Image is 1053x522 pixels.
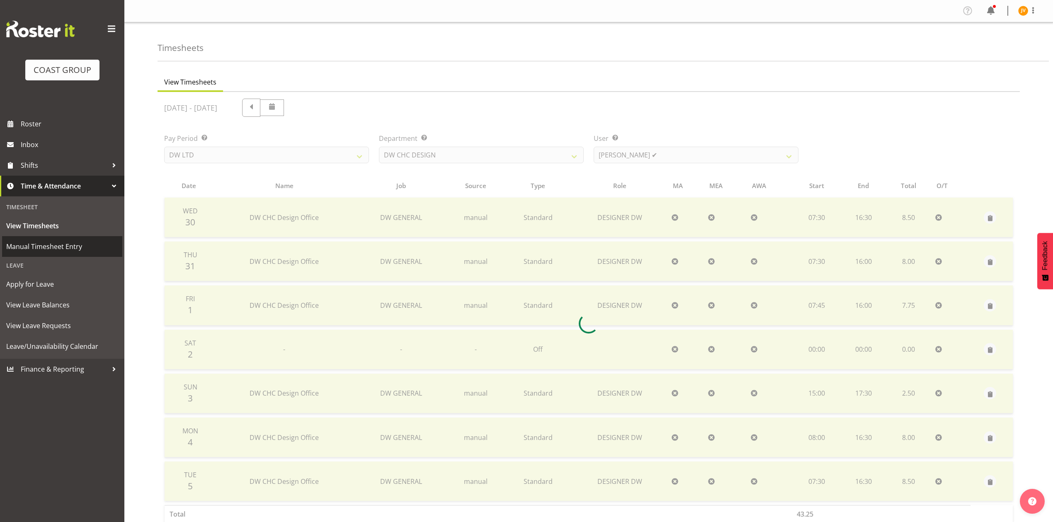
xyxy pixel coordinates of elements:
img: jorgelina-villar11067.jpg [1018,6,1028,16]
button: Feedback - Show survey [1037,233,1053,289]
a: Leave/Unavailability Calendar [2,336,122,357]
h4: Timesheets [158,43,204,53]
span: Time & Attendance [21,180,108,192]
span: View Leave Balances [6,299,118,311]
div: COAST GROUP [34,64,91,76]
div: Timesheet [2,198,122,215]
img: help-xxl-2.png [1028,497,1036,505]
span: Manual Timesheet Entry [6,240,118,253]
a: View Leave Balances [2,295,122,315]
div: Leave [2,257,122,274]
span: Leave/Unavailability Calendar [6,340,118,353]
span: Finance & Reporting [21,363,108,375]
a: View Timesheets [2,215,122,236]
span: Shifts [21,159,108,172]
a: View Leave Requests [2,315,122,336]
a: Apply for Leave [2,274,122,295]
img: Rosterit website logo [6,21,75,37]
span: Inbox [21,138,120,151]
span: View Timesheets [164,77,216,87]
span: Feedback [1041,241,1049,270]
a: Manual Timesheet Entry [2,236,122,257]
span: View Timesheets [6,220,118,232]
span: Roster [21,118,120,130]
span: View Leave Requests [6,319,118,332]
span: Apply for Leave [6,278,118,290]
